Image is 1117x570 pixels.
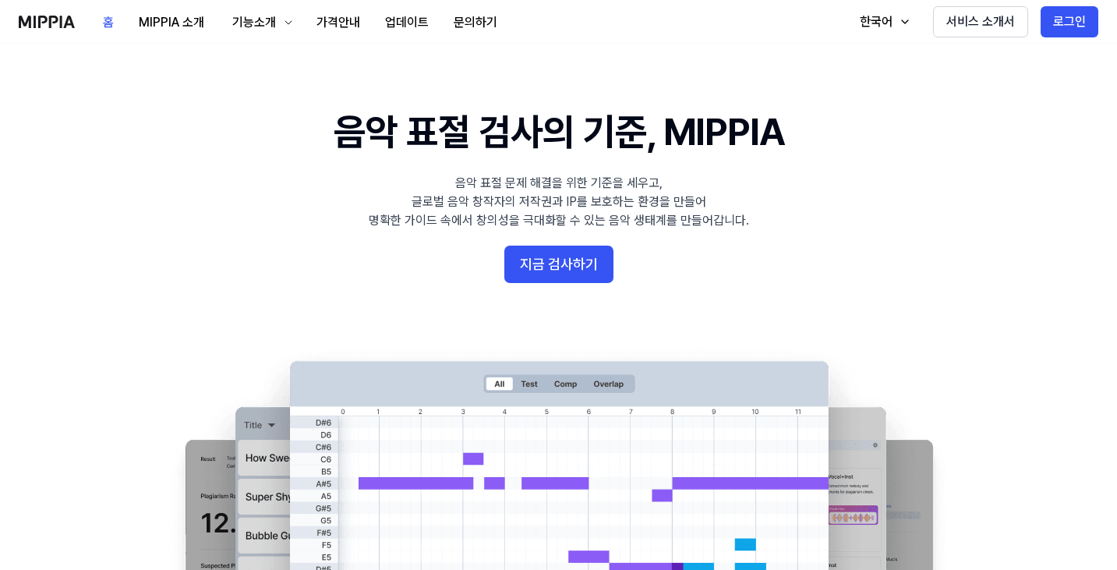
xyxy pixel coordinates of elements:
[229,13,279,32] div: 기능소개
[373,1,441,44] a: 업데이트
[304,7,373,38] button: 가격안내
[90,7,126,38] button: 홈
[217,7,304,38] button: 기능소개
[19,16,75,28] img: logo
[369,174,749,230] div: 음악 표절 문제 해결을 위한 기준을 세우고, 글로벌 음악 창작자의 저작권과 IP를 보호하는 환경을 만들어 명확한 가이드 속에서 창의성을 극대화할 수 있는 음악 생태계를 만들어...
[844,6,921,37] button: 한국어
[334,106,783,158] h1: 음악 표절 검사의 기준, MIPPIA
[933,6,1028,37] button: 서비스 소개서
[1041,6,1098,37] button: 로그인
[441,7,510,38] button: 문의하기
[90,1,126,44] a: 홈
[857,12,896,31] div: 한국어
[504,246,613,283] button: 지금 검사하기
[373,7,441,38] button: 업데이트
[126,7,217,38] button: MIPPIA 소개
